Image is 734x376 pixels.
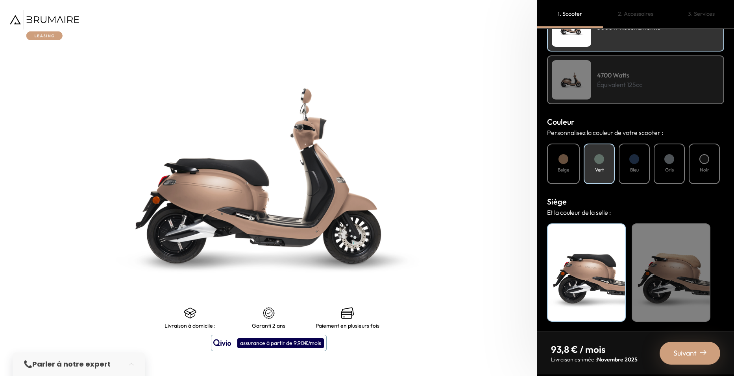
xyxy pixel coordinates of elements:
[547,128,724,137] p: Personnalisez la couleur de votre scooter :
[547,196,724,208] h3: Siège
[552,60,591,100] img: Scooter Leasing
[547,208,724,217] p: Et la couleur de la selle :
[252,323,285,329] p: Garanti 2 ans
[551,356,638,363] p: Livraison estimée :
[316,323,379,329] p: Paiement en plusieurs fois
[263,307,275,319] img: certificat-de-garantie.png
[552,228,621,238] h4: Noir
[700,166,709,173] h4: Noir
[10,10,79,40] img: Brumaire Leasing
[597,356,638,363] span: Novembre 2025
[558,166,569,173] h4: Beige
[630,166,639,173] h4: Bleu
[673,348,697,359] span: Suivant
[665,166,674,173] h4: Gris
[341,307,354,319] img: credit-cards.png
[213,338,231,348] img: logo qivio
[184,307,196,319] img: shipping.png
[700,349,706,356] img: right-arrow-2.png
[547,116,724,128] h3: Couleur
[595,166,604,173] h4: Vert
[551,343,638,356] p: 93,8 € / mois
[597,80,642,89] p: Équivalent 125cc
[211,335,327,351] button: assurance à partir de 9,90€/mois
[237,338,324,348] div: assurance à partir de 9,90€/mois
[636,228,706,238] h4: Beige
[165,323,216,329] p: Livraison à domicile :
[597,70,642,80] h4: 4700 Watts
